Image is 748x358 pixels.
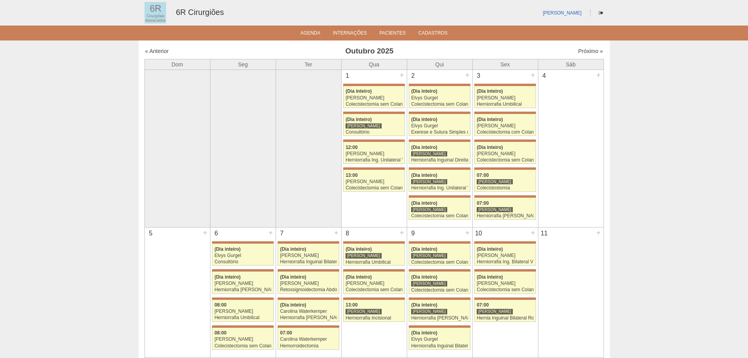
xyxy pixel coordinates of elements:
[477,207,513,213] div: [PERSON_NAME]
[411,102,468,107] div: Colecistectomia sem Colangiografia VL
[411,302,437,308] span: (Dia inteiro)
[278,328,339,350] a: 07:00 Carolina Waterkemper Hemorroidectomia
[411,123,468,129] div: Elvys Gurgel
[214,343,271,349] div: Colecistectomia sem Colangiografia VL
[343,300,404,322] a: 13:00 [PERSON_NAME] Herniorrafia Incisional
[214,253,271,258] div: Elvys Gurgel
[333,30,367,38] a: Internações
[346,287,402,292] div: Colecistectomia sem Colangiografia VL
[280,259,337,264] div: Herniorrafia Inguinal Bilateral
[411,308,447,314] div: [PERSON_NAME]
[214,315,271,320] div: Herniorrafia Umbilical
[346,117,372,122] span: (Dia inteiro)
[538,70,550,82] div: 4
[280,315,337,320] div: Herniorrafia [PERSON_NAME]
[280,330,292,336] span: 07:00
[477,88,503,94] span: (Dia inteiro)
[278,325,339,328] div: Key: Maria Braido
[599,11,603,15] i: Sair
[212,244,273,266] a: (Dia inteiro) Elvys Gurgel Consultório
[346,130,402,135] div: Consultório
[346,260,402,265] div: Herniorrafia Umbilical
[409,86,470,108] a: (Dia inteiro) Elvys Gurgel Colecistectomia sem Colangiografia VL
[409,241,470,244] div: Key: Maria Braido
[538,228,550,239] div: 11
[202,228,208,238] div: +
[409,142,470,164] a: (Dia inteiro) [PERSON_NAME] Herniorrafia Inguinal Direita
[474,167,536,170] div: Key: Maria Braido
[343,86,404,108] a: (Dia inteiro) [PERSON_NAME] Colecistectomia sem Colangiografia VL
[144,59,210,70] th: Dom
[409,112,470,114] div: Key: Maria Braido
[399,228,405,238] div: +
[346,173,358,178] span: 13:00
[333,228,340,238] div: +
[409,269,470,272] div: Key: Maria Braido
[212,241,273,244] div: Key: Maria Braido
[595,228,602,238] div: +
[343,244,404,266] a: (Dia inteiro) [PERSON_NAME] Herniorrafia Umbilical
[346,88,372,94] span: (Dia inteiro)
[474,114,536,136] a: (Dia inteiro) [PERSON_NAME] Colecistectomia com Colangiografia VL
[477,117,503,122] span: (Dia inteiro)
[280,274,306,280] span: (Dia inteiro)
[477,102,534,107] div: Herniorrafia Umbilical
[280,287,337,292] div: Retossigmoidectomia Abdominal
[411,330,437,336] span: (Dia inteiro)
[280,309,337,314] div: Carolina Waterkemper
[214,246,241,252] span: (Dia inteiro)
[280,281,337,286] div: [PERSON_NAME]
[379,30,406,38] a: Pacientes
[477,95,534,101] div: [PERSON_NAME]
[411,158,468,163] div: Herniorrafia Inguinal Direita
[341,59,407,70] th: Qua
[411,145,437,150] span: (Dia inteiro)
[411,213,468,218] div: Colecistectomia sem Colangiografia VL
[474,297,536,300] div: Key: Maria Braido
[399,70,405,80] div: +
[212,300,273,322] a: 08:00 [PERSON_NAME] Herniorrafia Umbilical
[214,330,227,336] span: 08:00
[214,302,227,308] span: 08:00
[346,179,402,184] div: [PERSON_NAME]
[411,274,437,280] span: (Dia inteiro)
[343,140,404,142] div: Key: Maria Braido
[411,185,468,191] div: Herniorrafia Ing. Unilateral VL
[407,59,472,70] th: Qui
[477,130,534,135] div: Colecistectomia com Colangiografia VL
[210,228,223,239] div: 6
[477,316,534,321] div: Hernia Inguinal Bilateral Robótica
[346,253,382,259] div: [PERSON_NAME]
[411,246,437,252] span: (Dia inteiro)
[346,145,358,150] span: 12:00
[212,325,273,328] div: Key: Maria Braido
[477,274,503,280] span: (Dia inteiro)
[411,343,468,349] div: Herniorrafia Inguinal Bilateral
[346,151,402,156] div: [PERSON_NAME]
[267,228,274,238] div: +
[411,260,468,265] div: Colecistectomia sem Colangiografia VL
[409,195,470,198] div: Key: Maria Braido
[343,269,404,272] div: Key: Maria Braido
[346,123,382,129] div: [PERSON_NAME]
[278,241,339,244] div: Key: Maria Braido
[411,207,447,213] div: [PERSON_NAME]
[418,30,448,38] a: Cadastros
[477,200,489,206] span: 07:00
[477,246,503,252] span: (Dia inteiro)
[409,167,470,170] div: Key: Maria Braido
[477,281,534,286] div: [PERSON_NAME]
[543,10,582,16] a: [PERSON_NAME]
[474,170,536,192] a: 07:00 [PERSON_NAME] Colecistostomia
[411,179,447,185] div: [PERSON_NAME]
[411,253,447,259] div: [PERSON_NAME]
[474,198,536,220] a: 07:00 [PERSON_NAME] Herniorrafia [PERSON_NAME]
[464,228,471,238] div: +
[343,84,404,86] div: Key: Maria Braido
[409,198,470,220] a: (Dia inteiro) [PERSON_NAME] Colecistectomia sem Colangiografia VL
[276,59,341,70] th: Ter
[409,272,470,294] a: (Dia inteiro) [PERSON_NAME] Colecistectomia sem Colangiografia VL
[280,246,306,252] span: (Dia inteiro)
[477,302,489,308] span: 07:00
[477,158,534,163] div: Colecistectomia sem Colangiografia VL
